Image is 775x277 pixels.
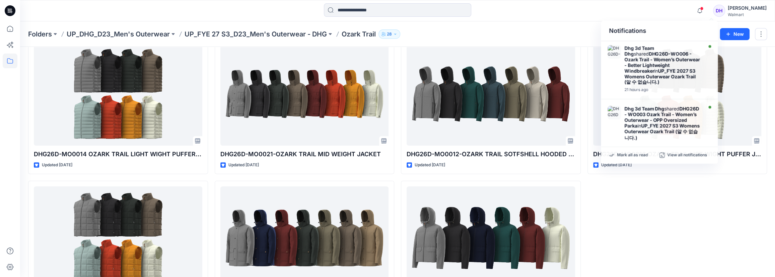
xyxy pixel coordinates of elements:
a: Folders [28,29,52,39]
a: UP_FYE 27 S3_D23_Men's Outerwear - DHG [185,29,327,39]
strong: UP_FYE 2027 S3 Womens Outerwear Ozark Trail (알 수 없습니다.) [624,68,696,85]
a: UP_DHG_D23_Men's Outerwear [67,29,170,39]
p: View all notifications [667,152,707,158]
p: DHG26D-MO0021-OZARK TRAIL MID WEIGHT JACKET [220,150,389,159]
strong: Dhg 3d Team Dhg [624,106,664,111]
p: Updated [DATE] [42,162,72,169]
div: [PERSON_NAME] [728,4,767,12]
div: shared in [624,106,701,141]
a: DHG26D-MO0021-OZARK TRAIL MID WEIGHT JACKET [220,42,389,146]
div: Walmart [728,12,767,17]
p: Updated [DATE] [415,162,445,169]
div: Wednesday, October 01, 2025 08:47 [624,88,701,92]
div: Notifications [601,21,718,41]
strong: Dhg 3d Team Dhg [624,45,654,57]
p: Ozark Trail [342,29,376,39]
div: shared in [624,45,701,86]
p: 28 [387,30,392,38]
img: DHG26D - WO003 Ozark Trail - Women’s Outerwear - OPP Oversized Parka [608,106,621,119]
div: DH [713,5,725,17]
strong: UP_FYE 2027 S3 Womens Outerwear Ozark Trail (알 수 없습니다.) [624,123,700,141]
p: Updated [DATE] [601,162,632,169]
a: DHG26D-MO0014 OZARK TRAIL LIGHT WIGHT PUFFER VEST OPT 1 [34,42,202,146]
p: Mark all as read [617,152,648,158]
p: DHG26D-MO0016 OZARK TRAIL LIGT WIGHT PUFFER JACKET OPT 1 [593,150,762,159]
strong: DHG26D - WO003 Ozark Trail - Women’s Outerwear - OPP Oversized Parka [624,106,699,128]
a: DHG26D-MO0012-OZARK TRAIL SOTFSHELL HOODED JACKET [407,42,575,146]
p: DHG26D-MO0012-OZARK TRAIL SOTFSHELL HOODED JACKET [407,150,575,159]
a: DHG26D-MO0016 OZARK TRAIL LIGT WIGHT PUFFER JACKET OPT 1 [593,42,762,146]
p: DHG26D-MO0014 OZARK TRAIL LIGHT WIGHT PUFFER VEST OPT 1 [34,150,202,159]
p: Updated [DATE] [228,162,259,169]
strong: DHG26D-WO006 - Ozark Trail - Women’s Outerwear - Better Lightweight Windbreaker [624,51,700,74]
button: New [720,28,750,40]
button: 28 [378,29,400,39]
img: DHG26D-WO006 - Ozark Trail - Women’s Outerwear - Better Lightweight Windbreaker [608,45,621,59]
